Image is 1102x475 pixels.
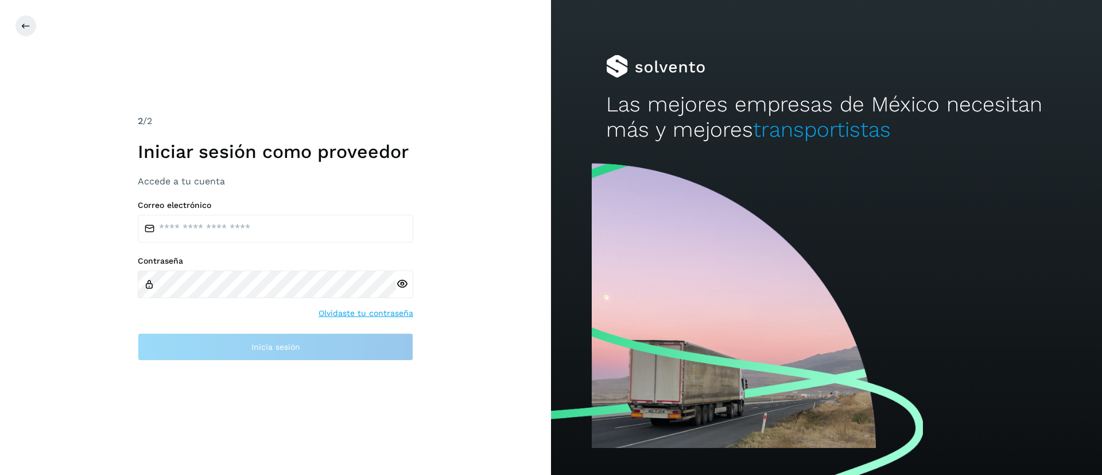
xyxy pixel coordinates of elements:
[138,333,413,361] button: Inicia sesión
[138,115,143,126] span: 2
[138,176,413,187] h3: Accede a tu cuenta
[138,256,413,266] label: Contraseña
[138,200,413,210] label: Correo electrónico
[138,114,413,128] div: /2
[251,343,300,351] span: Inicia sesión
[138,141,413,163] h1: Iniciar sesión como proveedor
[606,92,1047,143] h2: Las mejores empresas de México necesitan más y mejores
[319,307,413,319] a: Olvidaste tu contraseña
[753,117,891,142] span: transportistas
